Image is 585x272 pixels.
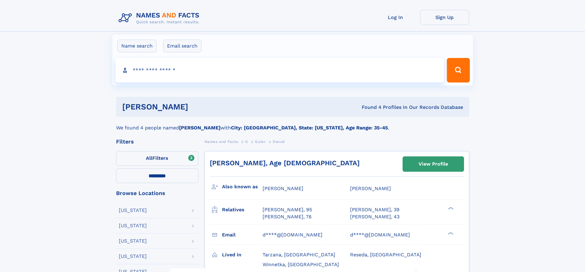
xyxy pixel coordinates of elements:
[263,186,303,191] span: [PERSON_NAME]
[117,40,157,52] label: Name search
[205,138,238,145] a: Names and Facts
[231,125,388,131] b: City: [GEOGRAPHIC_DATA], State: [US_STATE], Age Range: 35-45
[116,10,205,26] img: Logo Names and Facts
[210,159,360,167] a: [PERSON_NAME], Age [DEMOGRAPHIC_DATA]
[263,262,339,267] span: Winnetka, [GEOGRAPHIC_DATA]
[263,206,312,213] a: [PERSON_NAME], 95
[263,252,335,258] span: Tarzana, [GEOGRAPHIC_DATA]
[116,139,198,144] div: Filters
[447,58,470,82] button: Search Button
[115,58,444,82] input: search input
[350,252,421,258] span: Reseda, [GEOGRAPHIC_DATA]
[116,190,198,196] div: Browse Locations
[245,138,248,145] a: G
[419,157,448,171] div: View Profile
[350,213,400,220] a: [PERSON_NAME], 43
[245,140,248,144] span: G
[222,250,263,260] h3: Lived in
[350,186,391,191] span: [PERSON_NAME]
[116,117,469,132] div: We found 4 people named with .
[447,231,454,235] div: ❯
[222,205,263,215] h3: Relatives
[163,40,201,52] label: Email search
[146,155,152,161] span: All
[273,140,285,144] span: Davud
[275,104,463,111] div: Found 4 Profiles In Our Records Database
[119,208,147,213] div: [US_STATE]
[222,230,263,240] h3: Email
[122,103,275,111] h1: [PERSON_NAME]
[447,206,454,210] div: ❯
[222,182,263,192] h3: Also known as
[263,213,312,220] a: [PERSON_NAME], 76
[403,157,464,171] a: View Profile
[119,223,147,228] div: [US_STATE]
[179,125,220,131] b: [PERSON_NAME]
[119,239,147,243] div: [US_STATE]
[350,206,400,213] a: [PERSON_NAME], 39
[116,151,198,166] label: Filters
[371,10,420,25] a: Log In
[255,138,266,145] a: Guler
[119,254,147,259] div: [US_STATE]
[255,140,266,144] span: Guler
[420,10,469,25] a: Sign Up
